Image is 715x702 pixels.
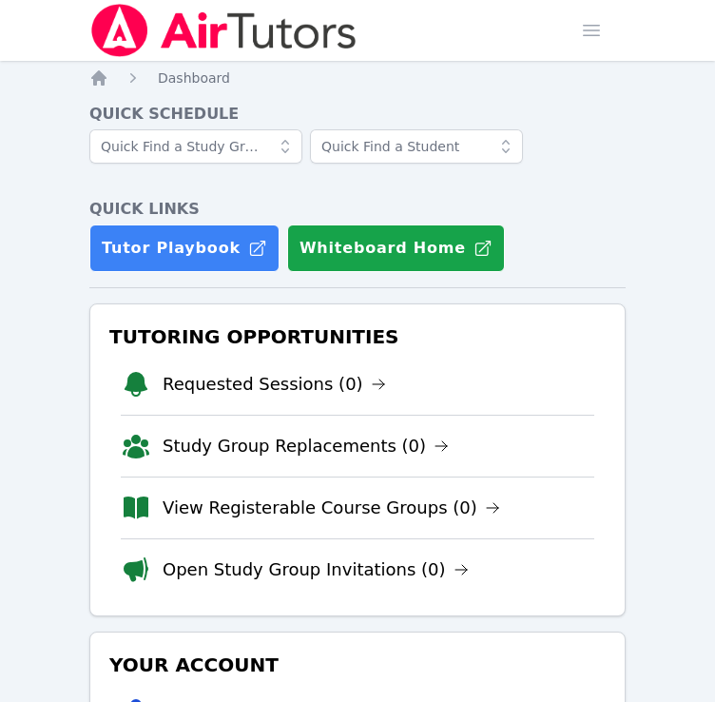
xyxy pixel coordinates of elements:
[89,68,626,88] nav: Breadcrumb
[106,648,609,682] h3: Your Account
[158,68,230,88] a: Dashboard
[310,129,523,164] input: Quick Find a Student
[106,320,609,354] h3: Tutoring Opportunities
[89,224,280,272] a: Tutor Playbook
[89,129,302,164] input: Quick Find a Study Group
[163,371,386,398] a: Requested Sessions (0)
[287,224,505,272] button: Whiteboard Home
[158,70,230,86] span: Dashboard
[89,4,358,57] img: Air Tutors
[163,495,500,521] a: View Registerable Course Groups (0)
[163,556,469,583] a: Open Study Group Invitations (0)
[163,433,449,459] a: Study Group Replacements (0)
[89,103,626,126] h4: Quick Schedule
[89,198,626,221] h4: Quick Links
